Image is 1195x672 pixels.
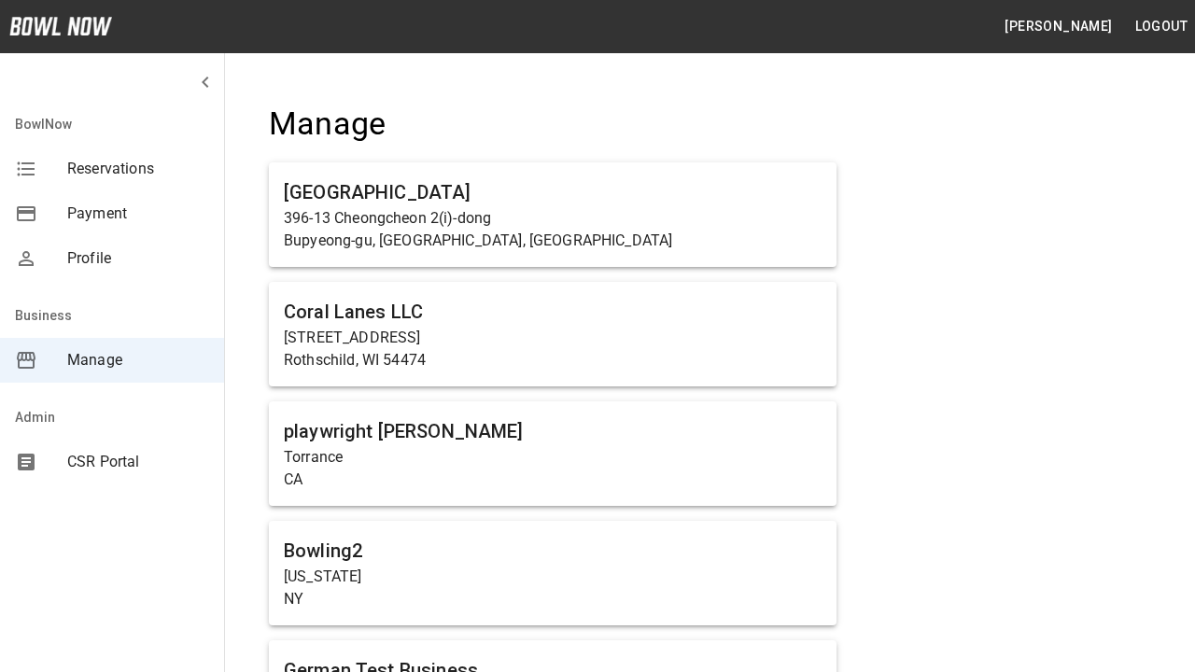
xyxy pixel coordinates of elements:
span: Manage [67,349,209,371]
span: Reservations [67,158,209,180]
span: CSR Portal [67,451,209,473]
p: Bupyeong-gu, [GEOGRAPHIC_DATA], [GEOGRAPHIC_DATA] [284,230,822,252]
h6: Coral Lanes LLC [284,297,822,327]
span: Payment [67,203,209,225]
p: [STREET_ADDRESS] [284,327,822,349]
h6: [GEOGRAPHIC_DATA] [284,177,822,207]
span: Profile [67,247,209,270]
p: NY [284,588,822,610]
h6: playwright [PERSON_NAME] [284,416,822,446]
button: [PERSON_NAME] [997,9,1119,44]
p: 396-13 Cheongcheon 2(i)-dong [284,207,822,230]
p: Torrance [284,446,822,469]
img: logo [9,17,112,35]
p: Rothschild, WI 54474 [284,349,822,371]
h4: Manage [269,105,836,144]
h6: Bowling2 [284,536,822,566]
p: [US_STATE] [284,566,822,588]
p: CA [284,469,822,491]
button: Logout [1128,9,1195,44]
